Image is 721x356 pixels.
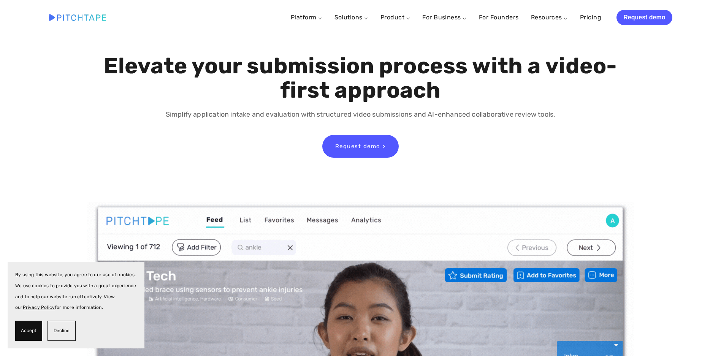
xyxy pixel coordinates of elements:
a: Platform ⌵ [291,14,322,21]
a: Privacy Policy [23,305,55,310]
a: Resources ⌵ [531,14,568,21]
span: Decline [54,325,70,336]
a: Request demo [616,10,672,25]
button: Accept [15,321,42,341]
a: For Business ⌵ [422,14,467,21]
p: Simplify application intake and evaluation with structured video submissions and AI-enhanced coll... [102,109,619,120]
a: Pricing [580,11,601,24]
p: By using this website, you agree to our use of cookies. We use cookies to provide you with a grea... [15,269,137,313]
section: Cookie banner [8,262,144,348]
a: Solutions ⌵ [334,14,368,21]
a: For Founders [479,11,519,24]
a: Product ⌵ [380,14,410,21]
span: Accept [21,325,36,336]
a: Request demo > [322,135,399,158]
img: Pitchtape | Video Submission Management Software [49,14,106,21]
button: Decline [48,321,76,341]
h1: Elevate your submission process with a video-first approach [102,54,619,103]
